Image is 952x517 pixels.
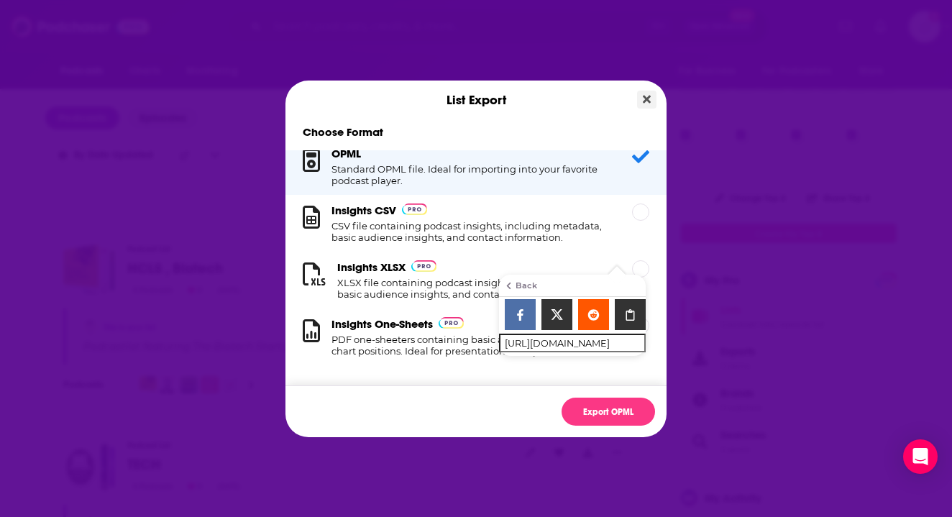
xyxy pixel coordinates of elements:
div: Back [511,282,537,290]
h1: Choose Format [285,125,667,139]
a: Share on Reddit [578,299,609,330]
h1: Standard OPML file. Ideal for importing into your favorite podcast player. [331,163,615,186]
a: Copy Link [615,299,646,330]
img: Podchaser Pro [402,203,427,215]
h3: Insights XLSX [337,260,406,274]
h3: Insights One-Sheets [331,317,433,331]
h3: OPML [331,147,361,160]
a: Share on Facebook [505,299,536,330]
img: Podchaser Pro [411,260,436,272]
div: Open Intercom Messenger [903,439,938,474]
a: Share on X/Twitter [541,299,572,330]
h1: XLSX file containing podcast insights, including metadata, basic audience insights, and contact i... [337,277,615,300]
button: Close [637,91,656,109]
h1: PDF one-sheeters containing basic audience insights and chart positions. Ideal for presentations ... [331,334,615,357]
button: Export OPML [562,398,655,426]
h1: CSV file containing podcast insights, including metadata, basic audience insights, and contact in... [331,220,615,243]
div: List Export [285,81,667,119]
img: Podchaser Pro [439,317,464,329]
h3: Insights CSV [331,203,396,217]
